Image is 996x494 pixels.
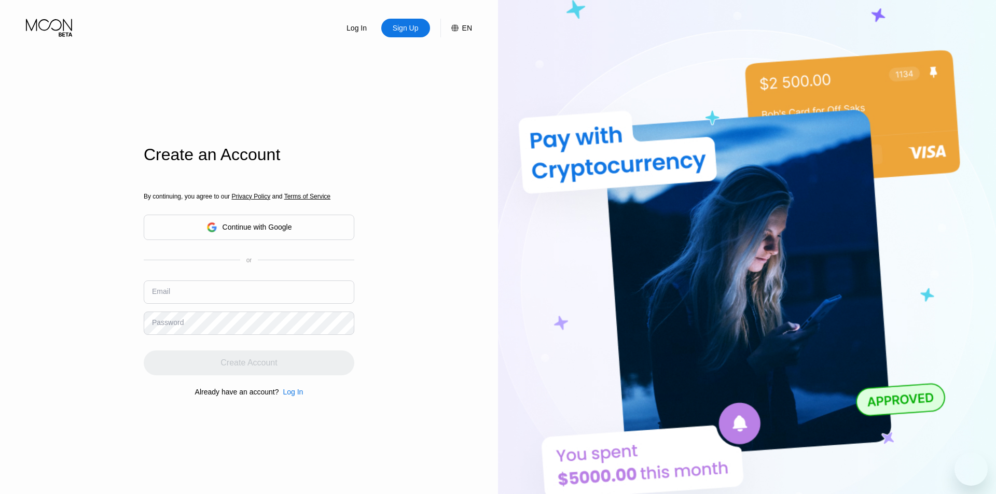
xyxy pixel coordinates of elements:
div: By continuing, you agree to our [144,193,354,200]
div: EN [440,19,472,37]
div: or [246,257,252,264]
span: Terms of Service [284,193,330,200]
div: Sign Up [392,23,420,33]
div: Continue with Google [223,223,292,231]
div: Password [152,318,184,327]
div: Continue with Google [144,215,354,240]
div: Log In [279,388,303,396]
div: Sign Up [381,19,430,37]
iframe: Button to launch messaging window [955,453,988,486]
div: Log In [333,19,381,37]
div: Already have an account? [195,388,279,396]
div: Log In [345,23,368,33]
div: Log In [283,388,303,396]
span: and [270,193,284,200]
div: Create an Account [144,145,354,164]
div: Email [152,287,170,295]
div: EN [462,24,472,32]
span: Privacy Policy [231,193,270,200]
